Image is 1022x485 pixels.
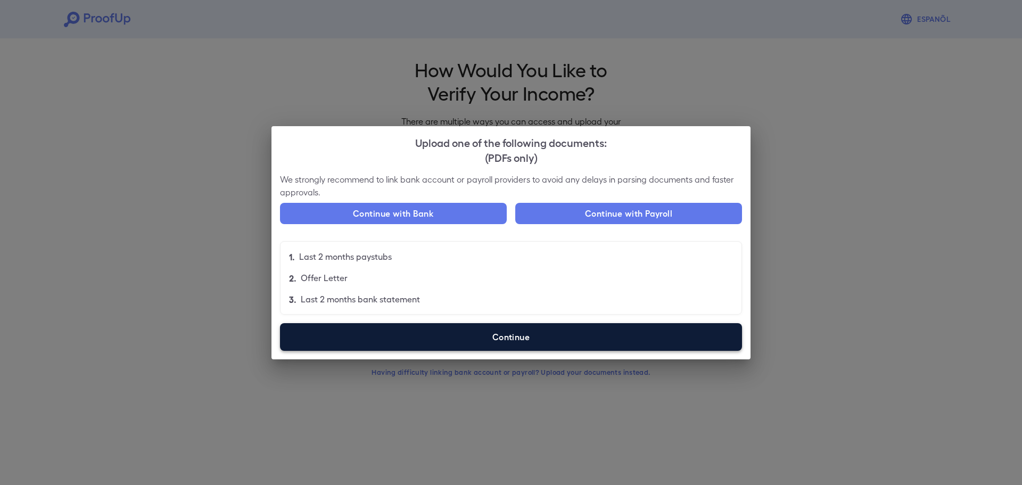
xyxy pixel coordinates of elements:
label: Continue [280,323,742,351]
button: Continue with Bank [280,203,507,224]
p: 1. [289,250,295,263]
p: Offer Letter [301,272,348,284]
p: Last 2 months paystubs [299,250,392,263]
p: 3. [289,293,296,306]
p: We strongly recommend to link bank account or payroll providers to avoid any delays in parsing do... [280,173,742,199]
p: 2. [289,272,296,284]
h2: Upload one of the following documents: [271,126,751,173]
p: Last 2 months bank statement [301,293,420,306]
button: Continue with Payroll [515,203,742,224]
div: (PDFs only) [280,150,742,165]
